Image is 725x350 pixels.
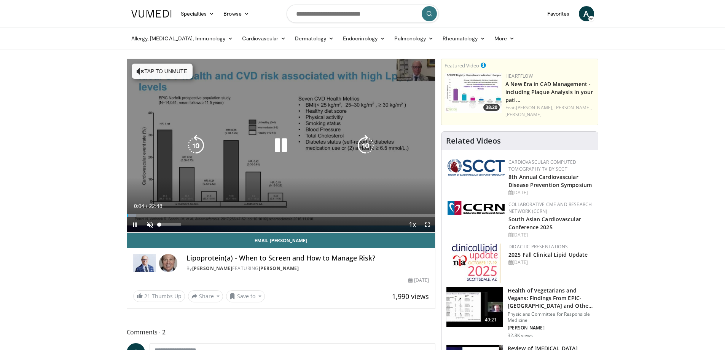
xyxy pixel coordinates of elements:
div: [DATE] [408,277,429,284]
a: 8th Annual Cardiovascular Disease Prevention Symposium [508,173,592,189]
span: 22:48 [149,203,162,209]
a: [PERSON_NAME] [192,265,233,272]
a: Browse [219,6,254,21]
a: Dermatology [290,31,338,46]
a: 2025 Fall Clinical Lipid Update [508,251,588,258]
a: Collaborative CME and Research Network (CCRN) [508,201,592,214]
a: [PERSON_NAME], [555,104,592,111]
img: 51a70120-4f25-49cc-93a4-67582377e75f.png.150x105_q85_autocrop_double_scale_upscale_version-0.2.png [448,159,505,176]
a: Favorites [543,6,574,21]
a: Email [PERSON_NAME] [127,233,435,248]
div: Volume Level [159,223,181,226]
a: 38:20 [445,73,502,113]
button: Unmute [142,217,158,232]
video-js: Video Player [127,59,435,233]
div: Progress Bar [127,214,435,217]
a: Pulmonology [390,31,438,46]
div: [DATE] [508,232,592,238]
span: 0:04 [134,203,144,209]
div: By FEATURING [186,265,429,272]
button: Playback Rate [405,217,420,232]
a: Cardiovascular [237,31,290,46]
div: [DATE] [508,189,592,196]
a: [PERSON_NAME] [259,265,299,272]
span: / [146,203,148,209]
img: VuMedi Logo [131,10,172,18]
img: Dr. Robert S. Rosenson [133,254,156,272]
p: [PERSON_NAME] [508,325,593,331]
span: Comments 2 [127,327,436,337]
a: Allergy, [MEDICAL_DATA], Immunology [127,31,238,46]
span: 49:21 [482,316,500,324]
button: Fullscreen [420,217,435,232]
small: Featured Video [445,62,479,69]
a: A [579,6,594,21]
a: Rheumatology [438,31,490,46]
img: 606f2b51-b844-428b-aa21-8c0c72d5a896.150x105_q85_crop-smart_upscale.jpg [446,287,503,327]
div: Feat. [505,104,595,118]
a: More [490,31,519,46]
p: 32.8K views [508,332,533,339]
input: Search topics, interventions [287,5,439,23]
button: Share [188,290,223,302]
a: Heartflow [505,73,533,79]
span: 38:20 [483,104,500,111]
a: 21 Thumbs Up [133,290,185,302]
p: Physicians Committee for Responsible Medicine [508,311,593,323]
span: 1,990 views [392,292,429,301]
h4: Lipoprotein(a) - When to Screen and How to Manage Risk? [186,254,429,262]
div: Didactic Presentations [508,243,592,250]
span: 21 [144,292,150,300]
a: South Asian Cardiovascular Conference 2025 [508,216,581,231]
h4: Related Videos [446,136,501,145]
a: Endocrinology [338,31,390,46]
div: [DATE] [508,259,592,266]
img: a04ee3ba-8487-4636-b0fb-5e8d268f3737.png.150x105_q85_autocrop_double_scale_upscale_version-0.2.png [448,201,505,215]
button: Tap to unmute [132,64,193,79]
button: Save to [226,290,265,302]
img: d65bce67-f81a-47c5-b47d-7b8806b59ca8.jpg.150x105_q85_autocrop_double_scale_upscale_version-0.2.jpg [452,243,501,283]
button: Pause [127,217,142,232]
img: 738d0e2d-290f-4d89-8861-908fb8b721dc.150x105_q85_crop-smart_upscale.jpg [445,73,502,113]
a: Specialties [176,6,219,21]
img: Avatar [159,254,177,272]
a: [PERSON_NAME] [505,111,542,118]
a: A New Era in CAD Management - including Plaque Analysis in your pati… [505,80,593,104]
a: Cardiovascular Computed Tomography TV by SCCT [508,159,576,172]
h3: Health of Vegetarians and Vegans: Findings From EPIC-[GEOGRAPHIC_DATA] and Othe… [508,287,593,310]
a: [PERSON_NAME], [516,104,553,111]
a: 49:21 Health of Vegetarians and Vegans: Findings From EPIC-[GEOGRAPHIC_DATA] and Othe… Physicians... [446,287,593,339]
